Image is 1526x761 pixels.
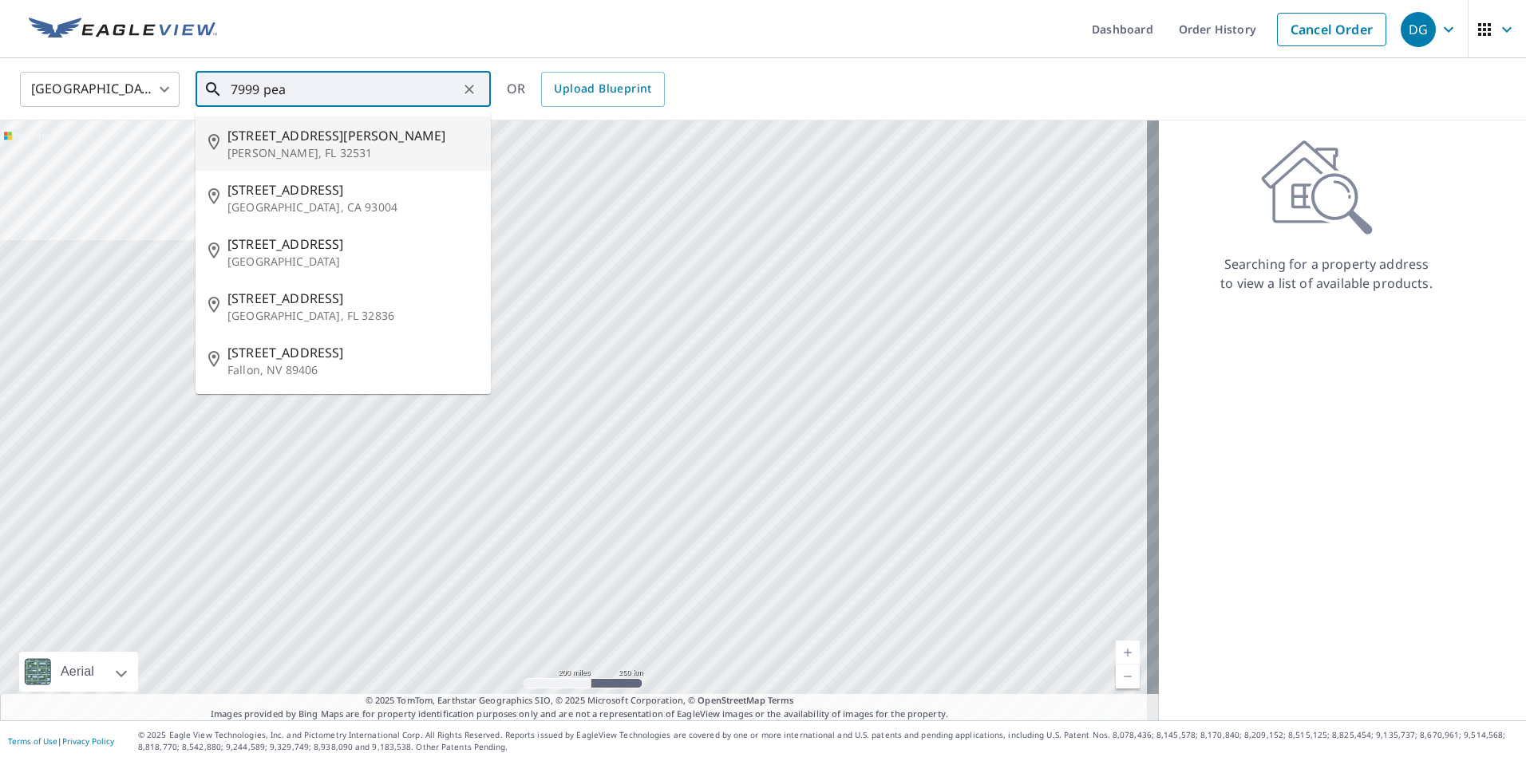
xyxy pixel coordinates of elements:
div: Aerial [19,652,138,692]
p: Searching for a property address to view a list of available products. [1220,254,1433,293]
p: © 2025 Eagle View Technologies, Inc. and Pictometry International Corp. All Rights Reserved. Repo... [138,729,1518,753]
p: | [8,736,114,746]
p: [GEOGRAPHIC_DATA], CA 93004 [227,199,478,215]
div: OR [507,72,665,107]
a: Current Level 5, Zoom In [1116,641,1140,664]
a: Privacy Policy [62,735,114,747]
a: Terms [768,694,794,706]
a: Upload Blueprint [541,72,664,107]
span: [STREET_ADDRESS] [227,235,478,254]
a: Current Level 5, Zoom Out [1116,664,1140,688]
p: Fallon, NV 89406 [227,362,478,378]
div: DG [1401,12,1436,47]
span: Upload Blueprint [554,79,651,99]
a: Terms of Use [8,735,57,747]
div: [GEOGRAPHIC_DATA] [20,67,180,112]
span: © 2025 TomTom, Earthstar Geographics SIO, © 2025 Microsoft Corporation, © [366,694,794,708]
a: Cancel Order [1277,13,1386,46]
a: OpenStreetMap [698,694,765,706]
p: [PERSON_NAME], FL 32531 [227,145,478,161]
span: [STREET_ADDRESS] [227,343,478,362]
span: [STREET_ADDRESS][PERSON_NAME] [227,126,478,145]
div: Aerial [56,652,99,692]
p: [GEOGRAPHIC_DATA], FL 32836 [227,308,478,324]
span: [STREET_ADDRESS] [227,289,478,308]
span: [STREET_ADDRESS] [227,180,478,199]
input: Search by address or latitude-longitude [231,67,458,112]
img: EV Logo [29,18,217,41]
p: [GEOGRAPHIC_DATA] [227,254,478,270]
button: Clear [458,78,480,101]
